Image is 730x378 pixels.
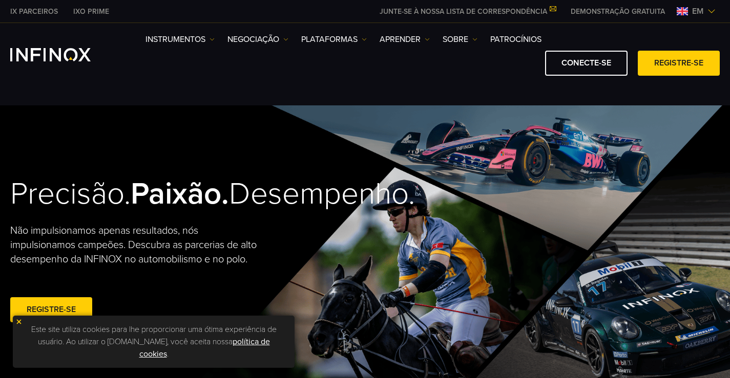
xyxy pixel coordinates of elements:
[227,34,279,45] font: NEGOCIAÇÃO
[15,318,23,325] img: ícone amarelo de fechamento
[443,34,468,45] font: SOBRE
[692,6,703,16] font: em
[167,349,169,359] font: .
[490,34,541,45] font: PATROCÍNIOS
[654,58,703,68] font: REGISTRE-SE
[490,33,541,46] a: PATROCÍNIOS
[31,324,277,347] font: Este site utiliza cookies para lhe proporcionar uma ótima experiência de usuário. Ao utilizar o [...
[380,7,547,16] font: JUNTE-SE À NOSSA LISTA DE CORRESPONDÊNCIA
[145,34,205,45] font: Instrumentos
[372,7,563,16] a: JUNTE-SE À NOSSA LISTA DE CORRESPONDÊNCIA
[638,51,720,76] a: REGISTRE-SE
[563,6,673,17] a: CARDÁPIO INFINOX
[73,7,109,16] font: IXO PRIME
[545,51,628,76] a: CONECTE-SE
[27,304,76,315] font: REGISTRE-SE
[10,297,92,322] a: REGISTRE-SE
[66,6,117,17] a: INFINOX
[10,7,58,16] font: IX PARCEIROS
[10,48,115,61] a: Logotipo INFINOX
[380,33,430,46] a: Aprender
[10,225,257,265] font: Não impulsionamos apenas resultados, nós impulsionamos campeões. Descubra as parcerias de alto de...
[571,7,665,16] font: DEMONSTRAÇÃO GRATUITA
[229,175,415,212] font: Desempenho.
[3,6,66,17] a: INFINOX
[10,175,131,212] font: Precisão.
[301,33,367,46] a: PLATAFORMAS
[145,33,215,46] a: Instrumentos
[227,33,288,46] a: NEGOCIAÇÃO
[443,33,477,46] a: SOBRE
[301,34,358,45] font: PLATAFORMAS
[380,34,421,45] font: Aprender
[131,175,229,212] font: Paixão.
[561,58,611,68] font: CONECTE-SE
